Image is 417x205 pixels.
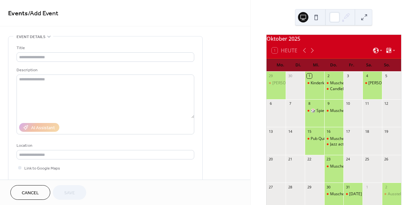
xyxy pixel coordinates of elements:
[330,164,351,169] div: Muscheltag
[307,157,312,162] div: 22
[17,45,193,51] div: Title
[17,142,193,149] div: Location
[343,191,363,197] div: Halloween Party
[330,136,351,142] div: Muscheltag
[384,184,389,189] div: 2
[272,59,290,72] div: Mo.
[311,136,327,142] div: Pub Quiz
[364,157,369,162] div: 25
[305,136,324,142] div: Pub Quiz
[17,179,65,186] div: Event color
[364,129,369,134] div: 18
[305,108,324,114] div: 🎲 Spiele Abend🃏
[24,165,60,172] span: Link to Google Maps
[288,74,292,78] div: 30
[364,101,369,106] div: 11
[364,74,369,78] div: 4
[324,108,343,114] div: Muscheltag
[382,191,401,197] div: Ausstellungseröffnung
[22,190,39,197] span: Cancel
[330,191,351,197] div: Muscheltag
[17,67,193,74] div: Description
[28,7,58,20] span: / Add Event
[325,59,343,72] div: Do.
[364,184,369,189] div: 1
[326,157,331,162] div: 23
[307,184,312,189] div: 29
[330,80,351,86] div: Muscheltag
[368,80,409,86] div: [PERSON_NAME] Tanz
[10,185,50,200] button: Cancel
[268,129,273,134] div: 13
[384,101,389,106] div: 12
[345,74,350,78] div: 3
[307,129,312,134] div: 15
[268,74,273,78] div: 29
[326,74,331,78] div: 2
[307,59,325,72] div: Mi.
[272,80,303,86] div: [PERSON_NAME]
[324,136,343,142] div: Muscheltag
[288,157,292,162] div: 21
[305,80,324,86] div: Kinderkino
[345,184,350,189] div: 31
[311,108,345,114] div: 🎲 Spiele Abend🃏
[324,142,343,147] div: Jazz activ
[307,101,312,106] div: 8
[324,164,343,169] div: Muscheltag
[288,184,292,189] div: 28
[330,142,347,147] div: Jazz activ
[384,157,389,162] div: 26
[17,34,45,40] span: Event details
[343,59,361,72] div: Fr.
[289,59,307,72] div: Di.
[324,80,343,86] div: Muscheltag
[8,7,28,20] a: Events
[345,101,350,106] div: 10
[326,101,331,106] div: 9
[378,59,396,72] div: So.
[330,86,359,92] div: Candlelight Jazz
[288,129,292,134] div: 14
[311,80,330,86] div: Kinderkino
[330,108,351,114] div: Muscheltag
[268,101,273,106] div: 6
[268,184,273,189] div: 27
[345,157,350,162] div: 24
[363,80,382,86] div: Adler Tanz
[384,74,389,78] div: 5
[345,129,350,134] div: 17
[349,191,372,197] div: [DATE] Party
[326,184,331,189] div: 30
[267,80,286,86] div: Kai Magnus Sting
[324,191,343,197] div: Muscheltag
[288,101,292,106] div: 7
[307,74,312,78] div: 1
[360,59,378,72] div: Sa.
[324,86,343,92] div: Candlelight Jazz
[267,35,401,43] div: Oktober 2025
[384,129,389,134] div: 19
[268,157,273,162] div: 20
[326,129,331,134] div: 16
